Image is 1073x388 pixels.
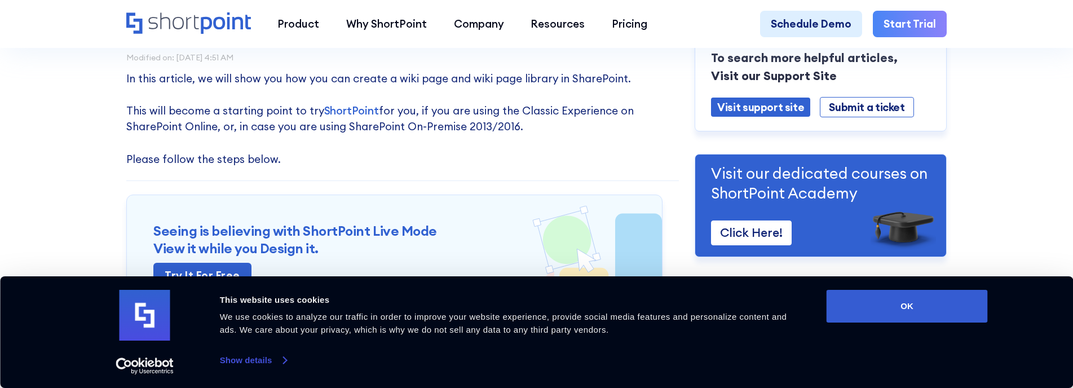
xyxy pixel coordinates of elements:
div: Company [454,16,504,32]
div: Pricing [612,16,647,32]
div: Why ShortPoint [346,16,427,32]
a: Usercentrics Cookiebot - opens in a new window [95,358,194,374]
a: Home [126,12,251,36]
a: Why ShortPoint [333,11,440,38]
a: Schedule Demo [760,11,862,38]
a: Product [264,11,333,38]
span: We use cookies to analyze our traffic in order to improve your website experience, provide social... [220,312,787,334]
a: Visit support site [711,97,810,117]
div: Modified on: [DATE] 4:51 AM [126,54,679,61]
a: Company [440,11,518,38]
h3: Seeing is believing with ShortPoint Live Mode View it while you Design it. [153,222,635,257]
a: ShortPoint [324,104,379,117]
a: Try it for free [153,263,251,288]
a: Start Trial [873,11,947,38]
img: logo [120,290,170,341]
a: Pricing [598,11,661,38]
div: This website uses cookies [220,293,801,307]
a: Submit a ticket [820,96,913,117]
a: Resources [517,11,598,38]
p: In this article, we will show you how you can create a wiki page and wiki page library in SharePo... [126,70,679,167]
div: Resources [531,16,585,32]
a: Show details [220,352,286,369]
p: Visit our dedicated courses on ShortPoint Academy [711,164,930,202]
div: Product [277,16,319,32]
button: OK [827,290,988,323]
a: Click Here! [711,221,792,245]
p: To search more helpful articles, Visit our Support Site [711,49,930,85]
